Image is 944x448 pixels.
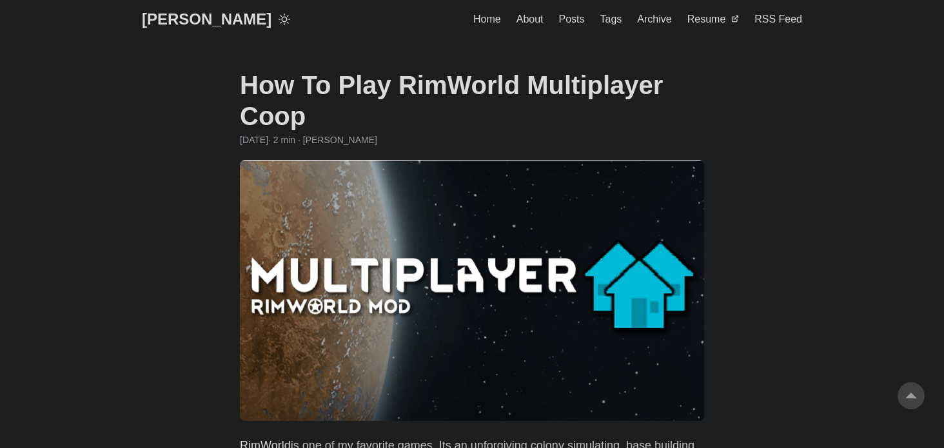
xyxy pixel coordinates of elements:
span: Resume [687,14,726,24]
span: About [516,14,544,24]
span: Archive [637,14,671,24]
a: go to top [898,382,925,409]
span: Home [473,14,501,24]
span: Posts [559,14,585,24]
span: RSS Feed [754,14,802,24]
span: 2022-03-31 22:46:07 -0400 -0400 [240,133,268,147]
div: · 2 min · [PERSON_NAME] [240,133,704,147]
span: Tags [600,14,622,24]
h1: How To Play RimWorld Multiplayer Coop [240,70,704,131]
